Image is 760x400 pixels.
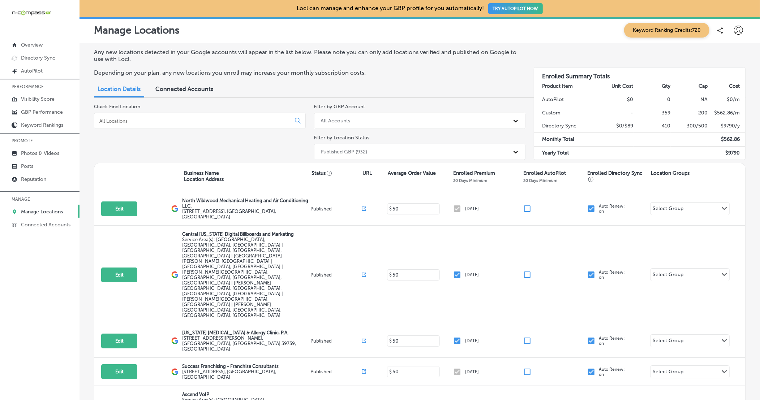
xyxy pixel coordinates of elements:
p: Auto Renew: on [599,270,625,280]
td: $ 9790 [708,146,745,160]
p: Enrolled Directory Sync [587,170,647,182]
div: All Accounts [321,118,351,124]
label: [STREET_ADDRESS] , [GEOGRAPHIC_DATA], [GEOGRAPHIC_DATA] [182,369,308,380]
p: $ [389,272,392,277]
p: Success Franchising - Franchise Consultants [182,364,308,369]
td: $ 562.86 /m [708,106,745,119]
td: Monthly Total [534,133,596,146]
p: Posts [21,163,33,169]
p: Ascend VoIP [182,392,308,397]
p: [DATE] [465,206,479,211]
p: Auto Renew: on [599,367,625,377]
p: Enrolled AutoPilot [524,170,566,176]
div: Select Group [653,369,684,377]
img: logo [171,205,179,212]
input: All Locations [99,118,289,124]
p: Published [310,272,362,278]
td: $ 562.86 [708,133,745,146]
label: [STREET_ADDRESS] , [GEOGRAPHIC_DATA], [GEOGRAPHIC_DATA] [182,209,308,219]
p: Depending on your plan, any new locations you enroll may increase your monthly subscription costs. [94,69,518,76]
th: Unit Cost [596,80,634,93]
td: NA [671,93,708,106]
td: $ 0 /m [708,93,745,106]
p: $ [389,369,392,374]
img: logo [171,337,179,344]
label: Quick Find Location [94,104,140,110]
p: Location Groups [651,170,690,176]
p: [DATE] [465,272,479,277]
button: Edit [101,364,137,379]
td: Directory Sync [534,119,596,133]
td: 200 [671,106,708,119]
span: Orlando, FL, USA | Kissimmee, FL, USA | Meadow Woods, FL 32824, USA | Hunters Creek, FL 32837, US... [182,237,283,318]
div: Select Group [653,205,684,214]
td: $0 [596,93,634,106]
p: Directory Sync [21,55,55,61]
td: 0 [634,93,671,106]
p: $ [389,338,392,343]
p: Published [310,338,362,344]
th: Cost [708,80,745,93]
p: [DATE] [465,369,479,374]
button: Edit [101,268,137,282]
td: Custom [534,106,596,119]
p: [US_STATE] [MEDICAL_DATA] & Allergy Clinic, P.A. [182,330,308,335]
p: Central [US_STATE] Digital Billboards and Marketing [182,231,308,237]
p: URL [362,170,372,176]
p: Visibility Score [21,96,55,102]
p: Connected Accounts [21,222,70,228]
span: Location Details [98,86,141,92]
img: logo [171,271,179,278]
p: Average Order Value [388,170,436,176]
th: Qty [634,80,671,93]
p: [DATE] [465,338,479,343]
button: Edit [101,334,137,348]
p: Auto Renew: on [599,336,625,346]
img: logo [171,368,179,375]
p: Photos & Videos [21,150,59,156]
td: 300/500 [671,119,708,133]
th: Cap [671,80,708,93]
div: Select Group [653,338,684,346]
span: Keyword Ranking Credits: 720 [624,23,709,38]
p: Auto Renew: on [599,204,625,214]
td: $0/$89 [596,119,634,133]
p: Keyword Rankings [21,122,63,128]
label: [STREET_ADDRESS][PERSON_NAME] , [GEOGRAPHIC_DATA], [GEOGRAPHIC_DATA] 39759, [GEOGRAPHIC_DATA] [182,335,308,352]
p: Published [310,206,362,212]
span: Connected Accounts [155,86,213,92]
button: TRY AUTOPILOT NOW [488,3,543,14]
strong: Product Item [542,83,573,89]
div: Published GBP (932) [321,149,368,155]
td: 359 [634,106,671,119]
p: Business Name Location Address [184,170,224,182]
p: Overview [21,42,43,48]
button: Edit [101,201,137,216]
div: Select Group [653,271,684,280]
p: 30 Days Minimum [454,178,488,183]
p: Any new locations detected in your Google accounts will appear in the list below. Please note you... [94,49,518,62]
p: Manage Locations [94,24,180,36]
td: Yearly Total [534,146,596,160]
img: 660ab0bf-5cc7-4cb8-ba1c-48b5ae0f18e60NCTV_CLogo_TV_Black_-500x88.png [12,9,51,16]
p: Status [312,170,362,176]
p: Published [310,369,362,374]
label: Filter by Location Status [314,135,370,141]
p: Enrolled Premium [454,170,495,176]
p: North Wildwood Mechanical Heating and Air Conditioning LLC. [182,198,308,209]
td: $ 9790 /y [708,119,745,133]
td: AutoPilot [534,93,596,106]
p: GBP Performance [21,109,63,115]
p: $ [389,206,392,211]
label: Filter by GBP Account [314,104,365,110]
h3: Enrolled Summary Totals [534,68,745,80]
td: 410 [634,119,671,133]
p: Reputation [21,176,46,182]
p: 30 Days Minimum [524,178,558,183]
td: - [596,106,634,119]
p: AutoPilot [21,68,43,74]
p: Manage Locations [21,209,63,215]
